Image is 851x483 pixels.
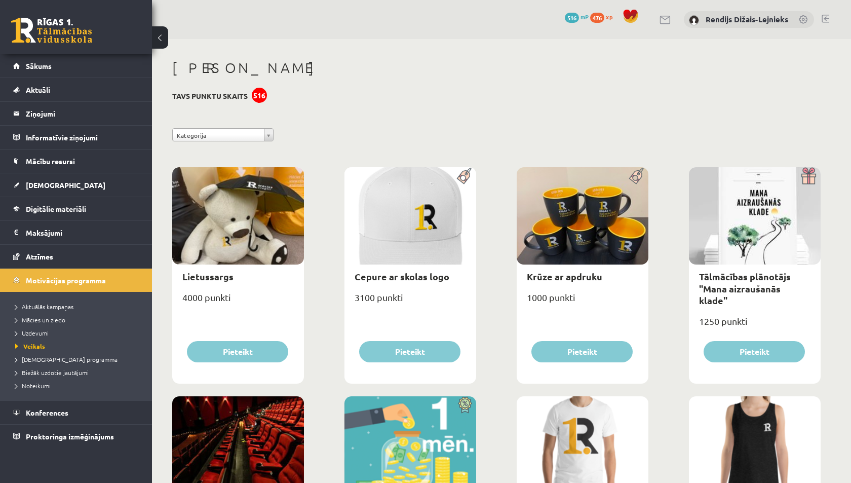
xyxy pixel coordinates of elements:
span: Aktuālās kampaņas [15,303,73,311]
span: Sākums [26,61,52,70]
legend: Ziņojumi [26,102,139,125]
a: Aktuāli [13,78,139,101]
a: Biežāk uzdotie jautājumi [15,368,142,377]
a: Kategorija [172,128,274,141]
a: Krūze ar apdruku [527,271,602,282]
span: Kategorija [177,129,260,142]
img: Rendijs Dižais-Lejnieks [689,15,699,25]
a: Uzdevumi [15,328,142,338]
a: Ziņojumi [13,102,139,125]
h3: Tavs punktu skaits [172,92,248,100]
div: 4000 punkti [172,289,304,314]
span: Motivācijas programma [26,276,106,285]
span: Atzīmes [26,252,53,261]
div: 1250 punkti [689,313,821,338]
span: [DEMOGRAPHIC_DATA] [26,180,105,190]
span: Biežāk uzdotie jautājumi [15,368,89,377]
span: xp [606,13,612,21]
button: Pieteikt [531,341,633,362]
div: 3100 punkti [344,289,476,314]
div: 1000 punkti [517,289,648,314]
a: Sākums [13,54,139,78]
a: Rīgas 1. Tālmācības vidusskola [11,18,92,43]
button: Pieteikt [704,341,805,362]
img: Atlaide [453,396,476,414]
img: Dāvana ar pārsteigumu [798,167,821,184]
a: Informatīvie ziņojumi [13,126,139,149]
a: Noteikumi [15,381,142,390]
h1: [PERSON_NAME] [172,59,821,77]
a: Digitālie materiāli [13,197,139,220]
a: Rendijs Dižais-Lejnieks [706,14,788,24]
span: Digitālie materiāli [26,204,86,213]
a: Lietussargs [182,271,234,282]
img: Populāra prece [453,167,476,184]
a: Motivācijas programma [13,269,139,292]
span: Veikals [15,342,45,350]
span: Proktoringa izmēģinājums [26,432,114,441]
a: Mācību resursi [13,150,139,173]
span: Uzdevumi [15,329,49,337]
a: Atzīmes [13,245,139,268]
a: Cepure ar skolas logo [355,271,449,282]
button: Pieteikt [359,341,460,362]
a: Tālmācības plānotājs "Mana aizraušanās klade" [699,271,791,306]
span: Konferences [26,408,68,417]
a: Aktuālās kampaņas [15,302,142,311]
img: Populāra prece [626,167,648,184]
span: [DEMOGRAPHIC_DATA] programma [15,355,118,363]
span: Mācību resursi [26,157,75,166]
span: 476 [590,13,604,23]
a: 516 mP [565,13,589,21]
a: [DEMOGRAPHIC_DATA] [13,173,139,197]
a: Proktoringa izmēģinājums [13,425,139,448]
button: Pieteikt [187,341,288,362]
a: Maksājumi [13,221,139,244]
span: 516 [565,13,579,23]
a: Veikals [15,342,142,351]
span: Aktuāli [26,85,50,94]
div: 516 [252,88,267,103]
a: Konferences [13,401,139,424]
span: Noteikumi [15,382,51,390]
legend: Maksājumi [26,221,139,244]
a: 476 xp [590,13,617,21]
a: Mācies un ziedo [15,315,142,324]
span: mP [581,13,589,21]
span: Mācies un ziedo [15,316,65,324]
legend: Informatīvie ziņojumi [26,126,139,149]
a: [DEMOGRAPHIC_DATA] programma [15,355,142,364]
